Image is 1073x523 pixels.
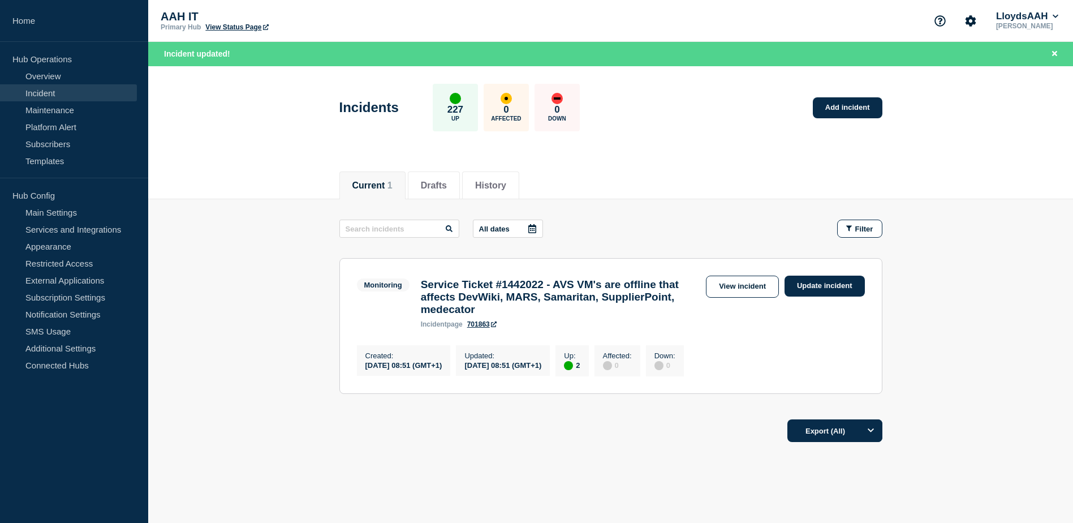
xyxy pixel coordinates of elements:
[706,276,779,298] a: View incident
[785,276,865,297] a: Update incident
[787,419,882,442] button: Export (All)
[860,419,882,442] button: Options
[654,351,675,360] p: Down :
[548,115,566,122] p: Down
[994,22,1061,30] p: [PERSON_NAME]
[447,104,463,115] p: 227
[994,11,1061,22] button: LloydsAAH
[603,351,632,360] p: Affected :
[564,351,580,360] p: Up :
[365,360,442,370] div: [DATE] 08:51 (GMT+1)
[164,49,230,58] span: Incident updated!
[339,220,459,238] input: Search incidents
[837,220,882,238] button: Filter
[603,361,612,370] div: disabled
[959,9,982,33] button: Account settings
[501,93,512,104] div: affected
[451,115,459,122] p: Up
[475,181,506,191] button: History
[421,181,447,191] button: Drafts
[161,10,387,23] p: AAH IT
[421,320,463,328] p: page
[421,278,700,316] h3: Service Ticket #1442022 - AVS VM's are offline that affects DevWiki, MARS, Samaritan, SupplierPoi...
[464,360,541,370] div: [DATE] 08:51 (GMT+1)
[339,100,399,115] h1: Incidents
[564,360,580,370] div: 2
[450,93,461,104] div: up
[1048,48,1062,61] button: Close banner
[813,97,882,118] a: Add incident
[387,181,393,190] span: 1
[352,181,393,191] button: Current 1
[551,93,563,104] div: down
[603,360,632,370] div: 0
[464,351,541,360] p: Updated :
[205,23,268,31] a: View Status Page
[161,23,201,31] p: Primary Hub
[467,320,497,328] a: 701863
[928,9,952,33] button: Support
[365,351,442,360] p: Created :
[473,220,543,238] button: All dates
[421,320,447,328] span: incident
[479,225,510,233] p: All dates
[564,361,573,370] div: up
[654,360,675,370] div: 0
[654,361,663,370] div: disabled
[503,104,509,115] p: 0
[357,278,410,291] span: Monitoring
[554,104,559,115] p: 0
[855,225,873,233] span: Filter
[491,115,521,122] p: Affected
